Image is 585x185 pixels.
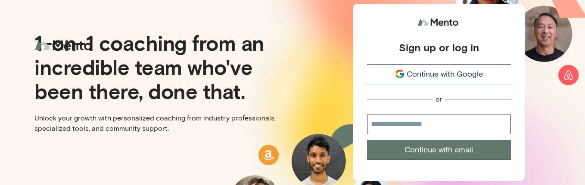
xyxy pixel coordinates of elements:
img: logo [34,34,95,57]
span: Continue with Google [407,68,483,80]
div: or [436,95,442,104]
p: Unlock your growth with personalized coaching from industry professionals, specialized tools, and... [34,113,286,134]
div: Sign up or log in [399,41,479,54]
button: Continue with Google [367,64,511,84]
img: logo.svg [417,15,461,31]
p: 1-on-1 coaching from an incredible team who've been there, done that. [34,31,286,103]
button: Continue with email [367,140,511,160]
